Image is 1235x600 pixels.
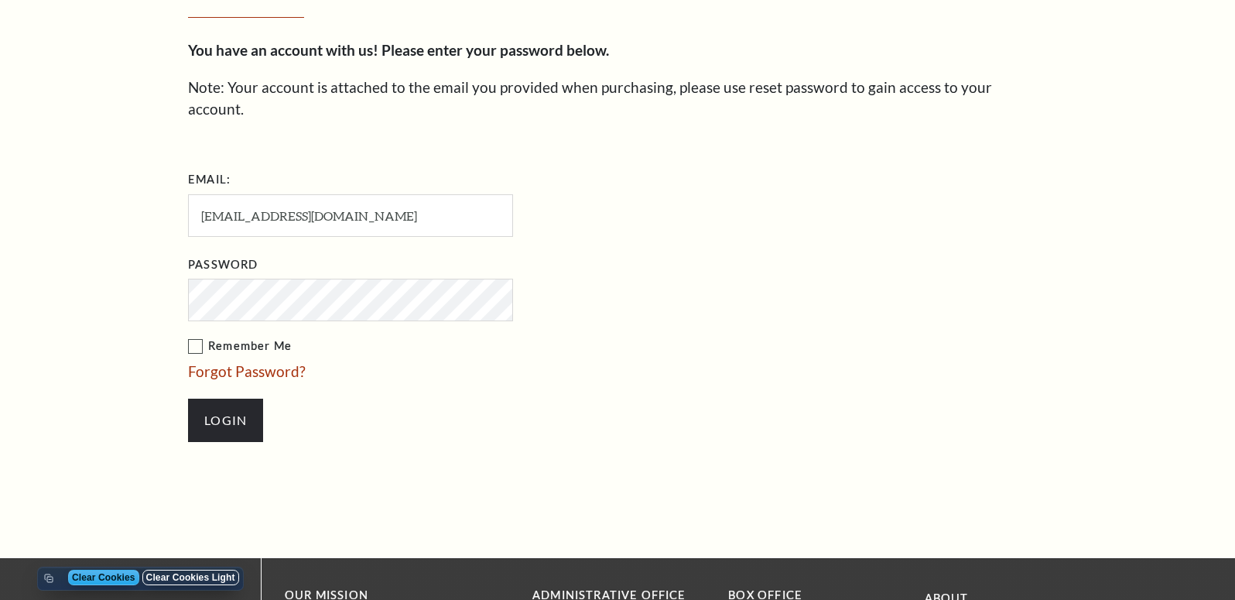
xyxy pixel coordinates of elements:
strong: You have an account with us! [188,41,378,59]
p: Note: Your account is attached to the email you provided when purchasing, please use reset passwo... [188,77,1047,121]
input: Login [188,399,263,442]
label: Email: [188,170,231,190]
label: Remember Me [188,337,668,356]
input: Required [188,194,513,237]
strong: Please enter your password below. [381,41,609,59]
label: Password [188,255,258,275]
a: Forgot Password? [188,362,306,380]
